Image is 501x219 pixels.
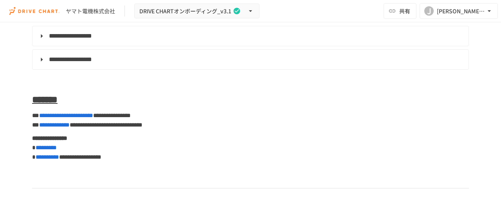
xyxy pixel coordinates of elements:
[420,3,498,19] button: J[PERSON_NAME][EMAIL_ADDRESS][DOMAIN_NAME]
[9,5,59,17] img: i9VDDS9JuLRLX3JIUyK59LcYp6Y9cayLPHs4hOxMB9W
[424,6,434,16] div: J
[399,7,410,15] span: 共有
[139,6,231,16] span: DRIVE CHARTオンボーディング_v3.1
[384,3,416,19] button: 共有
[437,6,485,16] div: [PERSON_NAME][EMAIL_ADDRESS][DOMAIN_NAME]
[66,7,115,15] div: ヤマト電機株式会社
[134,4,260,19] button: DRIVE CHARTオンボーディング_v3.1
